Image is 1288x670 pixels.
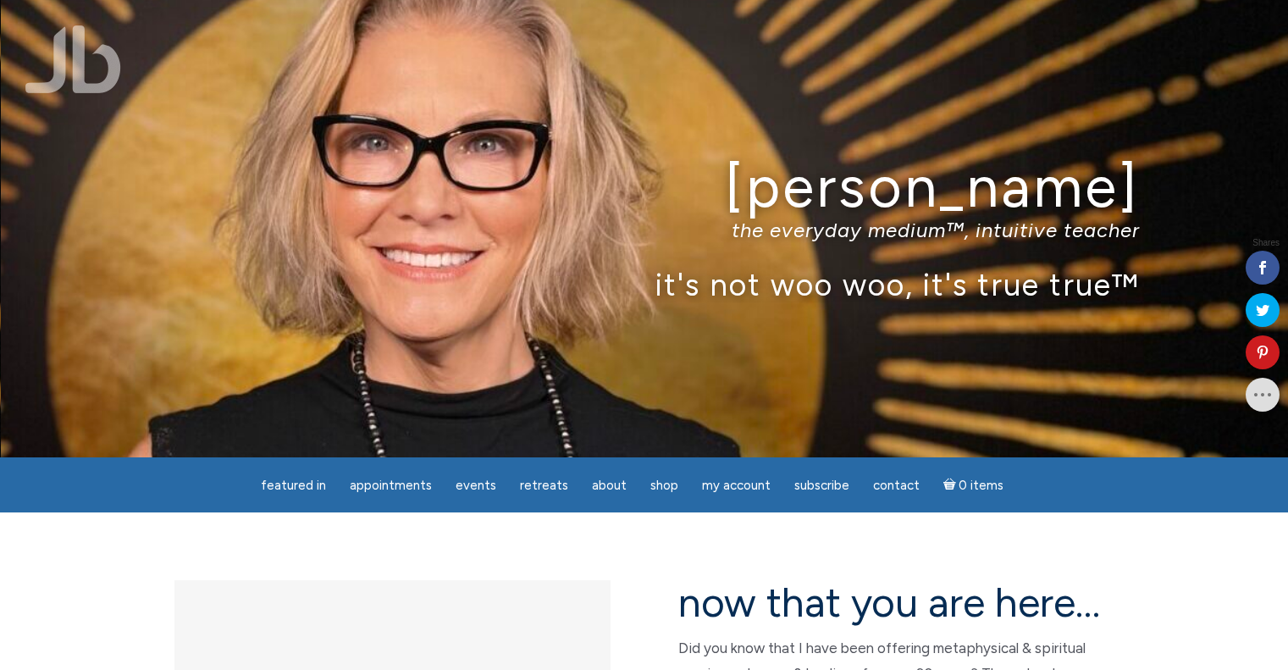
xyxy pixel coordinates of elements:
[340,469,442,502] a: Appointments
[25,25,121,93] img: Jamie Butler. The Everyday Medium
[592,478,627,493] span: About
[456,478,496,493] span: Events
[149,155,1140,219] h1: [PERSON_NAME]
[149,266,1140,302] p: it's not woo woo, it's true true™
[678,580,1114,625] h2: now that you are here…
[261,478,326,493] span: featured in
[520,478,568,493] span: Retreats
[445,469,506,502] a: Events
[650,478,678,493] span: Shop
[943,478,959,493] i: Cart
[1252,239,1280,247] span: Shares
[640,469,688,502] a: Shop
[784,469,860,502] a: Subscribe
[933,468,1014,502] a: Cart0 items
[794,478,849,493] span: Subscribe
[251,469,336,502] a: featured in
[149,218,1140,242] p: the everyday medium™, intuitive teacher
[350,478,432,493] span: Appointments
[873,478,920,493] span: Contact
[510,469,578,502] a: Retreats
[582,469,637,502] a: About
[863,469,930,502] a: Contact
[692,469,781,502] a: My Account
[702,478,771,493] span: My Account
[959,479,1003,492] span: 0 items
